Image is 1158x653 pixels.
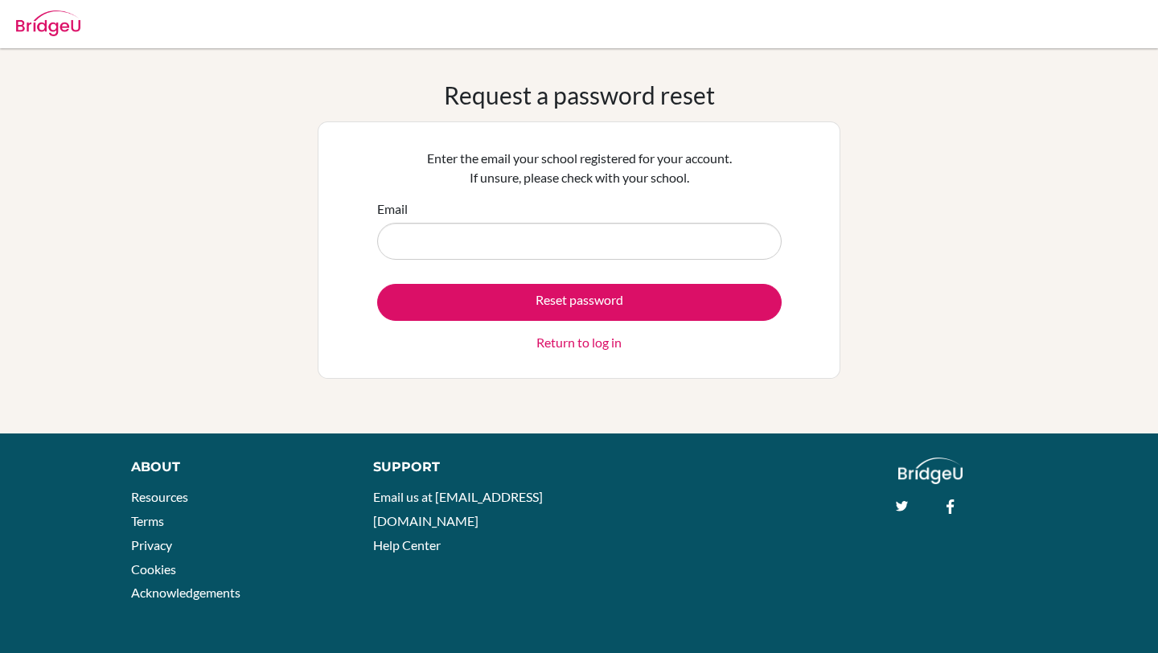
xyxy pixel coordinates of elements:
[131,561,176,577] a: Cookies
[373,537,441,552] a: Help Center
[131,513,164,528] a: Terms
[373,489,543,528] a: Email us at [EMAIL_ADDRESS][DOMAIN_NAME]
[377,149,782,187] p: Enter the email your school registered for your account. If unsure, please check with your school.
[373,458,563,477] div: Support
[131,585,240,600] a: Acknowledgements
[131,489,188,504] a: Resources
[131,458,337,477] div: About
[377,284,782,321] button: Reset password
[536,333,622,352] a: Return to log in
[444,80,715,109] h1: Request a password reset
[377,199,408,219] label: Email
[898,458,963,484] img: logo_white@2x-f4f0deed5e89b7ecb1c2cc34c3e3d731f90f0f143d5ea2071677605dd97b5244.png
[16,10,80,36] img: Bridge-U
[131,537,172,552] a: Privacy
